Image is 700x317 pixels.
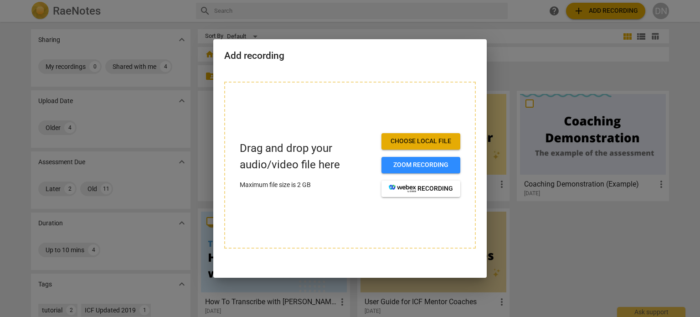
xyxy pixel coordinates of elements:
span: recording [389,184,453,193]
p: Drag and drop your audio/video file here [240,140,374,172]
button: Zoom recording [381,157,460,173]
button: recording [381,181,460,197]
h2: Add recording [224,50,476,62]
span: Zoom recording [389,161,453,170]
p: Maximum file size is 2 GB [240,180,374,190]
span: Choose local file [389,137,453,146]
button: Choose local file [381,133,460,150]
